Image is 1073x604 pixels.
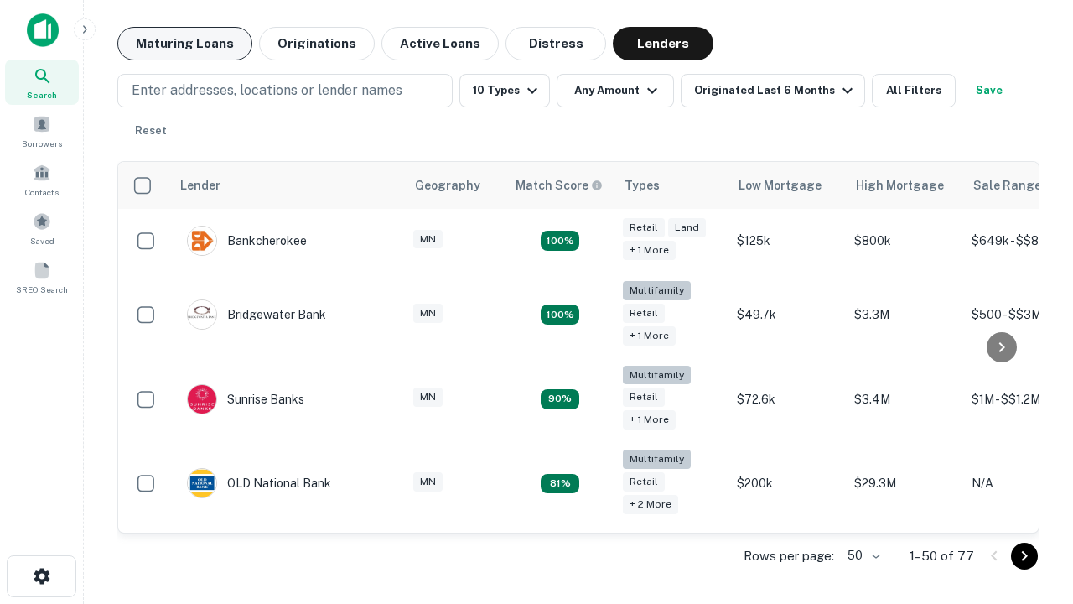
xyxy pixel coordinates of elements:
button: Active Loans [381,27,499,60]
th: High Mortgage [846,162,963,209]
td: $29.3M [846,441,963,526]
img: picture [188,226,216,255]
div: Retail [623,472,665,492]
button: Save your search to get updates of matches that match your search criteria. [962,74,1016,107]
td: $72.6k [728,357,846,442]
button: Maturing Loans [117,27,252,60]
div: MN [413,472,443,492]
div: Matching Properties: 10, hasApolloMatch: undefined [541,389,579,409]
p: 1–50 of 77 [910,546,974,566]
div: Multifamily [623,450,691,469]
td: $3.4M [846,357,963,442]
th: Low Mortgage [728,162,846,209]
div: Bankcherokee [187,226,307,256]
div: High Mortgage [856,175,944,195]
div: Capitalize uses an advanced AI algorithm to match your search with the best lender. The match sco... [516,176,603,195]
td: $800k [846,209,963,273]
button: Enter addresses, locations or lender names [117,74,453,107]
button: Reset [124,114,178,148]
th: Lender [170,162,405,209]
td: $49.7k [728,273,846,357]
div: Land [668,218,706,237]
button: All Filters [872,74,956,107]
span: Search [27,88,57,102]
th: Geography [405,162,505,209]
button: Any Amount [557,74,674,107]
div: OLD National Bank [187,468,331,498]
div: Retail [623,218,665,237]
div: + 1 more [623,410,676,430]
a: Search [5,60,79,105]
a: SREO Search [5,254,79,299]
div: Retail [623,388,665,407]
span: SREO Search [16,283,68,296]
div: Matching Properties: 16, hasApolloMatch: undefined [541,231,579,251]
div: Retail [623,304,665,323]
td: $125k [728,209,846,273]
div: + 1 more [623,241,676,260]
button: Distress [505,27,606,60]
iframe: Chat Widget [989,470,1073,550]
div: Types [625,175,660,195]
div: + 2 more [623,495,678,514]
img: picture [188,385,216,414]
div: + 1 more [623,326,676,346]
td: $200k [728,441,846,526]
button: Lenders [613,27,713,60]
button: 10 Types [459,74,550,107]
td: $3.3M [846,273,963,357]
div: Sale Range [973,175,1041,195]
div: Bridgewater Bank [187,299,326,330]
img: capitalize-icon.png [27,13,59,47]
th: Capitalize uses an advanced AI algorithm to match your search with the best lender. The match sco... [505,162,614,209]
a: Contacts [5,157,79,202]
a: Saved [5,206,79,251]
a: Borrowers [5,108,79,154]
button: Go to next page [1011,543,1038,570]
div: MN [413,230,443,249]
div: Multifamily [623,281,691,300]
div: MN [413,304,443,323]
div: MN [413,388,443,407]
button: Originations [259,27,375,60]
div: Multifamily [623,366,691,385]
div: Originated Last 6 Months [694,81,858,101]
div: Geography [415,175,480,195]
div: Matching Properties: 9, hasApolloMatch: undefined [541,474,579,494]
p: Rows per page: [744,546,834,566]
div: 50 [841,544,883,568]
p: Enter addresses, locations or lender names [132,81,402,101]
th: Types [614,162,728,209]
span: Contacts [25,185,59,199]
h6: Match Score [516,176,599,195]
div: Low Mortgage [739,175,822,195]
img: picture [188,469,216,497]
button: Originated Last 6 Months [681,74,865,107]
div: Sunrise Banks [187,384,304,414]
div: Matching Properties: 20, hasApolloMatch: undefined [541,305,579,325]
img: picture [188,300,216,329]
span: Saved [30,234,54,247]
span: Borrowers [22,137,62,150]
div: Lender [180,175,220,195]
